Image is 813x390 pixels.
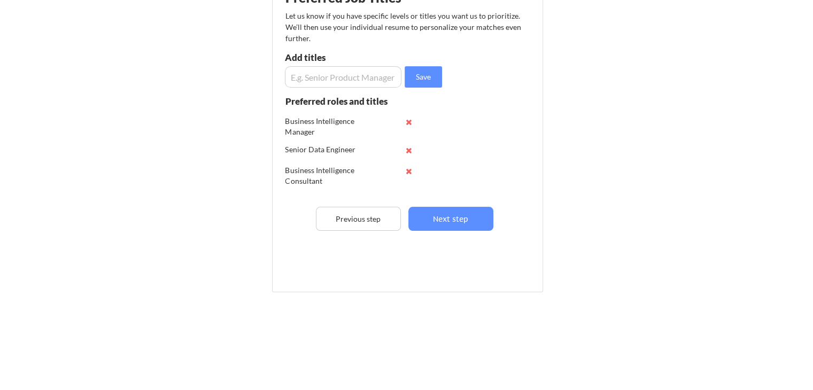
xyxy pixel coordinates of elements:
input: E.g. Senior Product Manager [285,66,401,88]
button: Next step [408,207,493,231]
div: Business Intelligence Consultant [285,165,355,186]
button: Previous step [316,207,401,231]
div: Senior Data Engineer [285,144,355,155]
div: Preferred roles and titles [285,97,401,106]
button: Save [405,66,442,88]
div: Let us know if you have specific levels or titles you want us to prioritize. We’ll then use your ... [285,10,522,44]
div: Add titles [285,53,399,62]
div: Business Intelligence Manager [285,116,355,137]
